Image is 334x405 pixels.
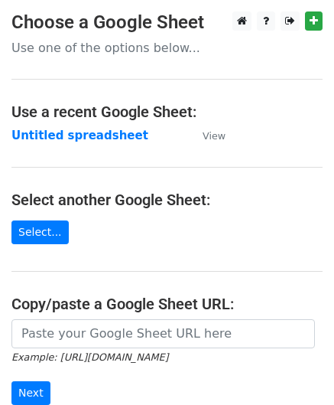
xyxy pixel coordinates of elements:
small: Example: [URL][DOMAIN_NAME] [11,351,168,363]
a: Select... [11,220,69,244]
h4: Copy/paste a Google Sheet URL: [11,295,323,313]
input: Paste your Google Sheet URL here [11,319,315,348]
h3: Choose a Google Sheet [11,11,323,34]
p: Use one of the options below... [11,40,323,56]
small: View [203,130,225,142]
a: Untitled spreadsheet [11,129,148,142]
a: View [187,129,225,142]
input: Next [11,381,50,405]
h4: Use a recent Google Sheet: [11,103,323,121]
h4: Select another Google Sheet: [11,191,323,209]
